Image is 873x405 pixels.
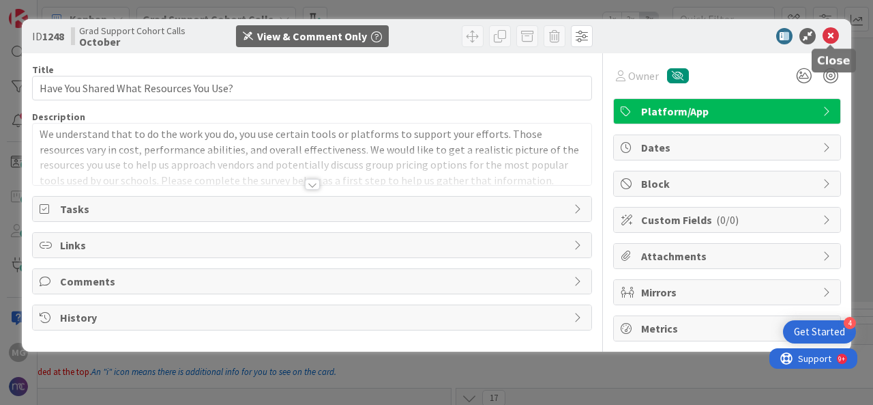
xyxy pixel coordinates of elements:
[32,64,54,76] label: Title
[641,139,816,156] span: Dates
[42,29,64,43] b: 1248
[60,201,567,217] span: Tasks
[29,2,62,18] span: Support
[783,320,856,344] div: Open Get Started checklist, remaining modules: 4
[641,176,816,192] span: Block
[40,127,581,187] span: We understand that to do the work you do, you use certain tools or platforms to support your effo...
[60,273,567,290] span: Comments
[641,284,816,301] span: Mirrors
[32,28,64,44] span: ID
[641,248,816,264] span: Attachments
[844,317,856,329] div: 4
[79,25,186,36] span: Grad Support Cohort Calls
[817,54,850,67] h5: Close
[69,5,76,16] div: 9+
[60,309,567,326] span: History
[32,111,85,123] span: Description
[60,237,567,253] span: Links
[794,325,845,339] div: Get Started
[641,320,816,337] span: Metrics
[641,103,816,120] span: Platform/App
[32,76,592,100] input: type card name here...
[257,28,367,44] div: View & Comment Only
[641,212,816,228] span: Custom Fields
[79,36,186,47] b: October
[628,68,659,84] span: Owner
[716,213,739,227] span: ( 0/0 )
